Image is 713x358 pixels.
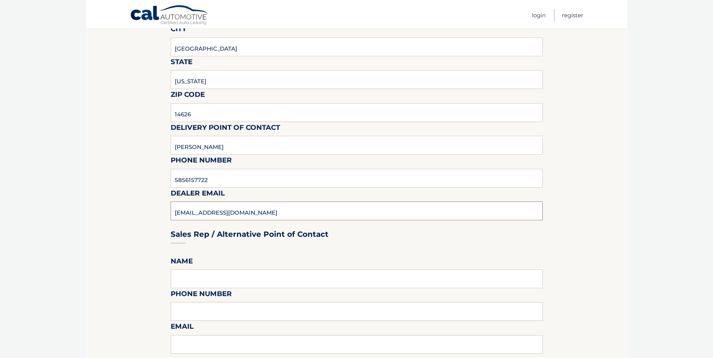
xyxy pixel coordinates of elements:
h3: Sales Rep / Alternative Point of Contact [171,230,328,239]
a: Cal Automotive [130,5,209,27]
label: Delivery Point of Contact [171,122,280,136]
label: State [171,56,192,70]
label: Email [171,321,194,335]
label: Phone Number [171,288,232,302]
label: Dealer Email [171,188,225,202]
a: Login [532,9,546,21]
label: Phone Number [171,155,232,168]
label: City [171,23,186,37]
label: Zip Code [171,89,205,103]
a: Register [562,9,583,21]
label: Name [171,256,193,269]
